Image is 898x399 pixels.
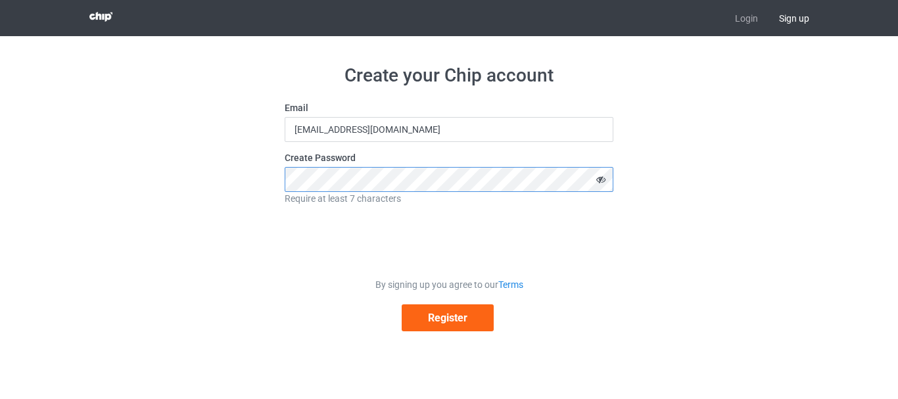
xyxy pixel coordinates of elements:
label: Create Password [285,151,613,164]
button: Register [402,304,494,331]
label: Email [285,101,613,114]
img: 3d383065fc803cdd16c62507c020ddf8.png [89,12,112,22]
div: Require at least 7 characters [285,192,613,205]
h1: Create your Chip account [285,64,613,87]
div: By signing up you agree to our [285,278,613,291]
iframe: reCAPTCHA [349,214,549,266]
a: Terms [498,279,523,290]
